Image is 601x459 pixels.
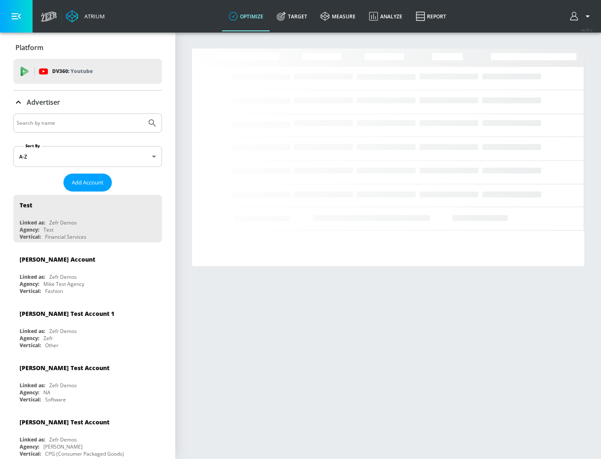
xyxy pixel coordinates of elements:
[66,10,105,23] a: Atrium
[49,382,77,389] div: Zefr Demos
[24,143,42,149] label: Sort By
[13,358,162,405] div: [PERSON_NAME] Test AccountLinked as:Zefr DemosAgency:NAVertical:Software
[43,443,83,450] div: [PERSON_NAME]
[71,67,93,76] p: Youtube
[314,1,362,31] a: measure
[27,98,60,107] p: Advertiser
[63,174,112,192] button: Add Account
[13,146,162,167] div: A-Z
[45,288,63,295] div: Fashion
[13,195,162,242] div: TestLinked as:Zefr DemosAgency:TestVertical:Financial Services
[20,310,114,318] div: [PERSON_NAME] Test Account 1
[81,13,105,20] div: Atrium
[52,67,93,76] p: DV360:
[20,233,41,240] div: Vertical:
[45,342,58,349] div: Other
[222,1,270,31] a: optimize
[20,226,39,233] div: Agency:
[362,1,409,31] a: Analyze
[49,436,77,443] div: Zefr Demos
[45,233,86,240] div: Financial Services
[20,389,39,396] div: Agency:
[45,396,66,403] div: Software
[13,59,162,84] div: DV360: Youtube
[20,219,45,226] div: Linked as:
[270,1,314,31] a: Target
[13,303,162,351] div: [PERSON_NAME] Test Account 1Linked as:Zefr DemosAgency:ZefrVertical:Other
[20,280,39,288] div: Agency:
[581,28,593,32] span: v 4.25.2
[20,450,41,457] div: Vertical:
[49,273,77,280] div: Zefr Demos
[43,389,51,396] div: NA
[13,249,162,297] div: [PERSON_NAME] AccountLinked as:Zefr DemosAgency:Mike Test AgencyVertical:Fashion
[43,280,84,288] div: Mike Test Agency
[20,201,32,209] div: Test
[49,219,77,226] div: Zefr Demos
[15,43,43,52] p: Platform
[45,450,124,457] div: CPG (Consumer Packaged Goods)
[20,364,109,372] div: [PERSON_NAME] Test Account
[43,335,53,342] div: Zefr
[13,91,162,114] div: Advertiser
[20,288,41,295] div: Vertical:
[13,36,162,59] div: Platform
[17,118,143,129] input: Search by name
[43,226,53,233] div: Test
[72,178,104,187] span: Add Account
[20,382,45,389] div: Linked as:
[20,396,41,403] div: Vertical:
[20,328,45,335] div: Linked as:
[49,328,77,335] div: Zefr Demos
[20,342,41,349] div: Vertical:
[20,418,109,426] div: [PERSON_NAME] Test Account
[20,443,39,450] div: Agency:
[20,436,45,443] div: Linked as:
[20,255,95,263] div: [PERSON_NAME] Account
[20,335,39,342] div: Agency:
[20,273,45,280] div: Linked as:
[409,1,453,31] a: Report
